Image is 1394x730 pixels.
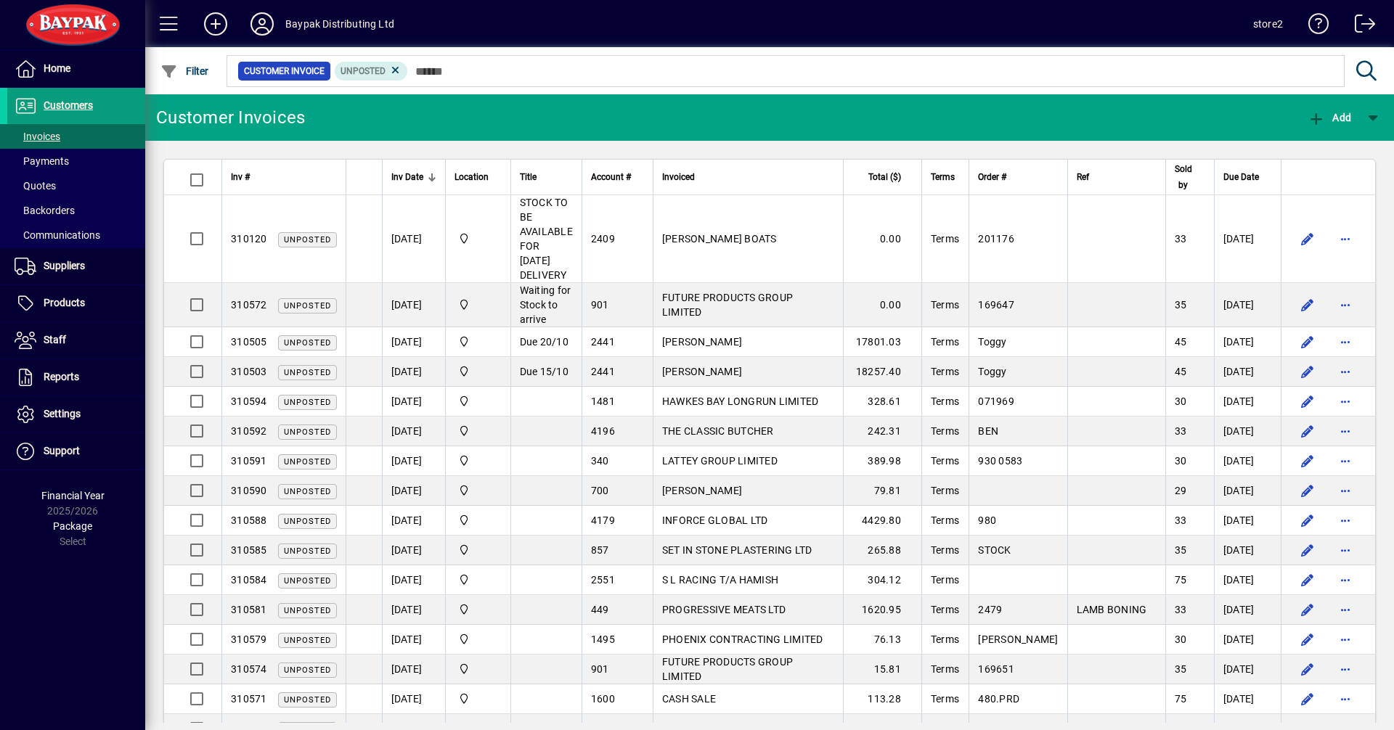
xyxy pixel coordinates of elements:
[15,131,60,142] span: Invoices
[231,693,267,705] span: 310571
[591,395,615,407] span: 1481
[1214,506,1281,536] td: [DATE]
[455,364,502,380] span: Baypak - Onekawa
[231,169,250,185] span: Inv #
[1253,12,1283,36] div: store2
[931,395,959,407] span: Terms
[231,514,267,526] span: 310588
[284,636,331,645] span: Unposted
[231,395,267,407] span: 310594
[1296,509,1319,532] button: Edit
[1214,476,1281,506] td: [DATE]
[1175,693,1187,705] span: 75
[1296,419,1319,443] button: Edit
[843,565,921,595] td: 304.12
[1334,538,1357,562] button: More options
[662,169,695,185] span: Invoiced
[44,371,79,382] span: Reports
[382,536,445,565] td: [DATE]
[662,233,777,245] span: [PERSON_NAME] BOATS
[244,64,325,78] span: Customer Invoice
[1296,360,1319,383] button: Edit
[1175,544,1187,556] span: 35
[455,231,502,247] span: Baypak - Onekawa
[520,366,568,377] span: Due 15/10
[978,604,1002,615] span: 2479
[7,396,145,432] a: Settings
[931,233,959,245] span: Terms
[382,595,445,625] td: [DATE]
[843,417,921,446] td: 242.31
[382,327,445,357] td: [DATE]
[1175,161,1205,193] div: Sold by
[1334,449,1357,472] button: More options
[1214,684,1281,714] td: [DATE]
[391,169,436,185] div: Inv Date
[231,604,267,615] span: 310581
[931,485,959,496] span: Terms
[284,301,331,311] span: Unposted
[455,334,502,350] span: Baypak - Onekawa
[15,205,75,216] span: Backorders
[44,99,93,111] span: Customers
[7,248,145,284] a: Suppliers
[931,455,959,467] span: Terms
[1296,657,1319,681] button: Edit
[1077,169,1157,185] div: Ref
[455,169,489,185] span: Location
[455,572,502,588] span: Baypak - Onekawa
[591,299,609,311] span: 901
[1077,169,1089,185] span: Ref
[1296,479,1319,502] button: Edit
[978,455,1022,467] span: 930 0583
[1214,655,1281,684] td: [DATE]
[843,387,921,417] td: 328.61
[231,233,267,245] span: 310120
[843,506,921,536] td: 4429.80
[1296,449,1319,472] button: Edit
[455,542,502,558] span: Baypak - Onekawa
[382,684,445,714] td: [DATE]
[662,514,768,526] span: INFORCE GLOBAL LTD
[192,11,239,37] button: Add
[931,425,959,437] span: Terms
[1214,565,1281,595] td: [DATE]
[931,633,959,645] span: Terms
[591,425,615,437] span: 4196
[978,633,1058,645] span: [PERSON_NAME]
[868,169,901,185] span: Total ($)
[591,336,615,348] span: 2441
[15,180,56,192] span: Quotes
[455,453,502,469] span: Baypak - Onekawa
[931,514,959,526] span: Terms
[1214,536,1281,565] td: [DATE]
[284,695,331,705] span: Unposted
[284,398,331,407] span: Unposted
[978,663,1014,675] span: 169651
[1334,479,1357,502] button: More options
[978,233,1014,245] span: 201176
[382,417,445,446] td: [DATE]
[591,169,631,185] span: Account #
[662,425,774,437] span: THE CLASSIC BUTCHER
[15,155,69,167] span: Payments
[1296,390,1319,413] button: Edit
[852,169,913,185] div: Total ($)
[1214,387,1281,417] td: [DATE]
[382,357,445,387] td: [DATE]
[978,425,998,437] span: BEN
[1296,598,1319,621] button: Edit
[284,368,331,377] span: Unposted
[1344,3,1376,50] a: Logout
[1334,628,1357,651] button: More options
[1175,633,1187,645] span: 30
[591,604,609,615] span: 449
[662,455,778,467] span: LATTEY GROUP LIMITED
[382,506,445,536] td: [DATE]
[662,604,786,615] span: PROGRESSIVE MEATS LTD
[455,393,502,409] span: Baypak - Onekawa
[284,576,331,586] span: Unposted
[7,223,145,247] a: Communications
[931,366,959,377] span: Terms
[591,233,615,245] span: 2409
